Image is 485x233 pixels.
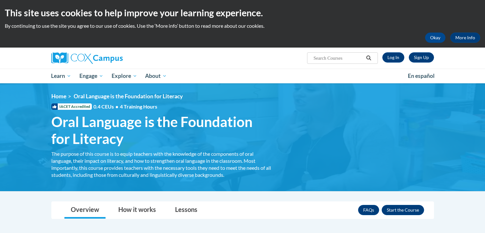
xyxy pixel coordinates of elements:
a: Learn [47,69,76,83]
button: Search [364,54,373,62]
span: 0.4 CEUs [93,103,157,110]
button: Enroll [382,205,424,215]
span: Explore [112,72,137,80]
span: En español [408,72,435,79]
span: Oral Language is the Foundation for Literacy [51,113,271,147]
a: About [141,69,171,83]
span: Learn [51,72,71,80]
a: En español [404,69,439,83]
span: Oral Language is the Foundation for Literacy [74,93,183,100]
a: FAQs [358,205,379,215]
a: How it works [112,202,162,219]
a: Engage [75,69,107,83]
a: More Info [450,33,480,43]
a: Overview [64,202,106,219]
a: Log In [382,52,404,63]
a: Cox Campus [51,52,173,64]
span: 4 Training Hours [120,103,157,109]
a: Lessons [169,202,204,219]
span: About [145,72,167,80]
input: Search Courses [313,54,364,62]
span: Engage [79,72,103,80]
span: • [115,103,118,109]
img: Cox Campus [51,52,123,64]
div: The purpose of this course is to equip teachers with the knowledge of the components of oral lang... [51,150,271,178]
span: IACET Accredited [51,103,92,110]
button: Okay [425,33,445,43]
a: Register [409,52,434,63]
div: Main menu [42,69,444,83]
a: Explore [107,69,141,83]
h2: This site uses cookies to help improve your learning experience. [5,6,480,19]
a: Home [51,93,66,100]
p: By continuing to use the site you agree to our use of cookies. Use the ‘More info’ button to read... [5,22,480,29]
